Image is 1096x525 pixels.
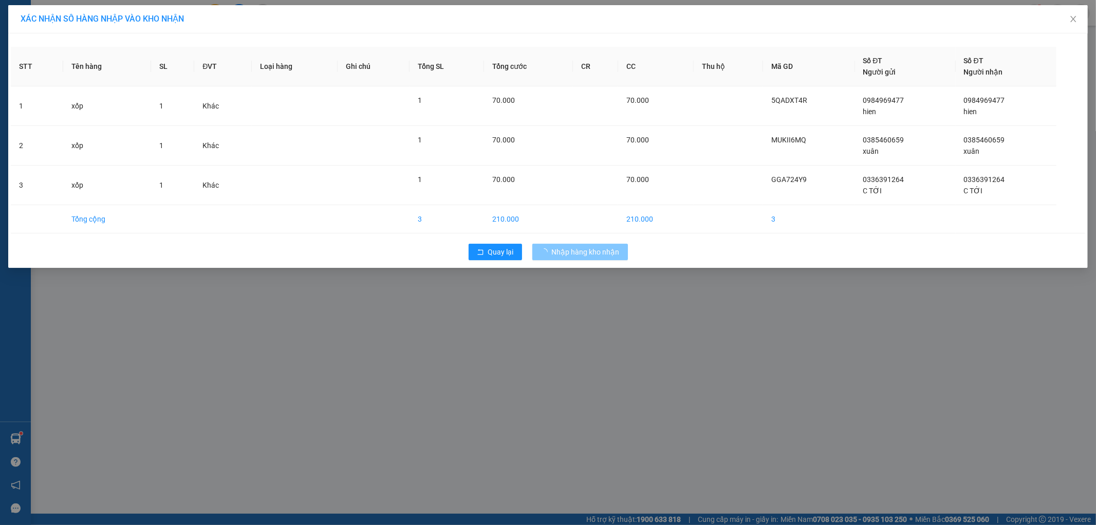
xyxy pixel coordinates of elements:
span: 0336391264 [964,175,1005,184]
th: SL [151,47,194,86]
th: CC [618,47,694,86]
span: 70.000 [492,136,515,144]
span: 5QADXT4R [771,96,807,104]
td: Khác [194,126,252,166]
span: C TỚI [863,187,882,195]
span: Nhập hàng kho nhận [552,246,620,258]
th: Ghi chú [338,47,410,86]
span: 1 [418,136,422,144]
span: 1 [159,141,163,150]
span: loading [541,248,552,256]
span: 70.000 [492,96,515,104]
span: hien [964,107,977,116]
span: 0336391264 [863,175,904,184]
button: Nhập hàng kho nhận [532,244,628,260]
td: xốp [63,126,152,166]
th: Tổng SL [410,47,484,86]
td: 2 [11,126,63,166]
th: Tên hàng [63,47,152,86]
span: 1 [159,102,163,110]
td: Khác [194,166,252,205]
span: MUKII6MQ [771,136,806,144]
span: rollback [477,248,484,257]
span: 70.000 [492,175,515,184]
td: xốp [63,166,152,205]
td: 3 [763,205,855,233]
span: 0984969477 [863,96,904,104]
span: xuân [863,147,879,155]
span: 70.000 [626,96,649,104]
span: 1 [418,96,422,104]
span: Người gửi [863,68,896,76]
td: 3 [410,205,484,233]
span: 0385460659 [863,136,904,144]
span: GGA724Y9 [771,175,807,184]
td: Khác [194,86,252,126]
span: Quay lại [488,246,514,258]
th: ĐVT [194,47,252,86]
td: 210.000 [484,205,573,233]
button: Close [1059,5,1088,34]
span: 0984969477 [964,96,1005,104]
th: Tổng cước [484,47,573,86]
td: 3 [11,166,63,205]
span: C TỚI [964,187,983,195]
th: Loại hàng [252,47,337,86]
span: close [1069,15,1078,23]
td: Tổng cộng [63,205,152,233]
span: 0385460659 [964,136,1005,144]
span: XÁC NHẬN SỐ HÀNG NHẬP VÀO KHO NHẬN [21,14,184,24]
span: 70.000 [626,136,649,144]
button: rollbackQuay lại [469,244,522,260]
span: 1 [418,175,422,184]
span: xuân [964,147,980,155]
span: 1 [159,181,163,189]
span: 70.000 [626,175,649,184]
th: STT [11,47,63,86]
th: Mã GD [763,47,855,86]
td: 210.000 [618,205,694,233]
span: Người nhận [964,68,1003,76]
th: CR [573,47,618,86]
th: Thu hộ [694,47,763,86]
span: hien [863,107,877,116]
span: Số ĐT [964,57,983,65]
td: xốp [63,86,152,126]
td: 1 [11,86,63,126]
span: Số ĐT [863,57,883,65]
